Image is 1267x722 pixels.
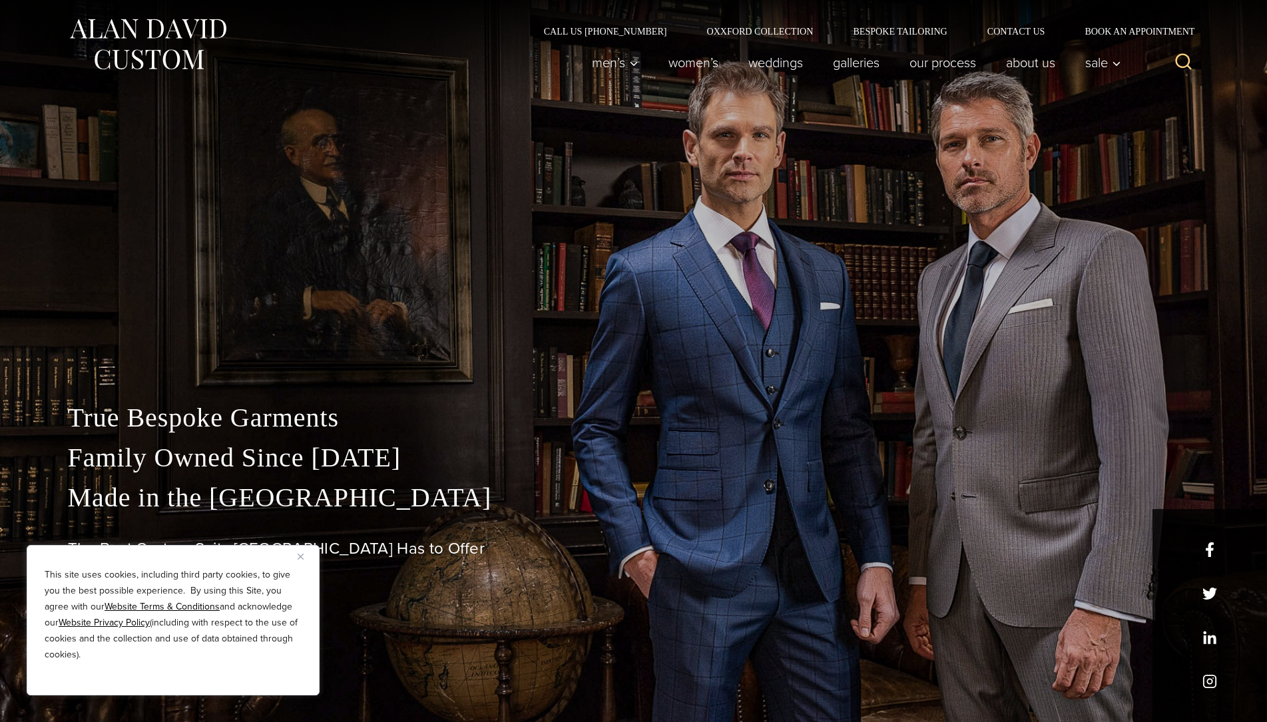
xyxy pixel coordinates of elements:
button: View Search Form [1168,47,1200,79]
a: Contact Us [967,27,1065,36]
p: True Bespoke Garments Family Owned Since [DATE] Made in the [GEOGRAPHIC_DATA] [68,398,1200,518]
a: About Us [991,49,1070,76]
a: Website Terms & Conditions [105,600,220,614]
a: Website Privacy Policy [59,616,150,630]
span: Sale [1085,56,1121,69]
a: Bespoke Tailoring [833,27,967,36]
a: Galleries [818,49,894,76]
a: Women’s [653,49,733,76]
a: Our Process [894,49,991,76]
a: Book an Appointment [1065,27,1199,36]
a: weddings [733,49,818,76]
nav: Primary Navigation [577,49,1128,76]
span: Men’s [592,56,638,69]
p: This site uses cookies, including third party cookies, to give you the best possible experience. ... [45,567,302,663]
iframe: Opens a widget where you can chat to one of our agents [1182,682,1254,715]
h1: The Best Custom Suits [GEOGRAPHIC_DATA] Has to Offer [68,539,1200,558]
img: Alan David Custom [68,15,228,74]
a: Call Us [PHONE_NUMBER] [524,27,687,36]
a: Oxxford Collection [686,27,833,36]
img: Close [298,554,304,560]
nav: Secondary Navigation [524,27,1200,36]
button: Close [298,548,314,564]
